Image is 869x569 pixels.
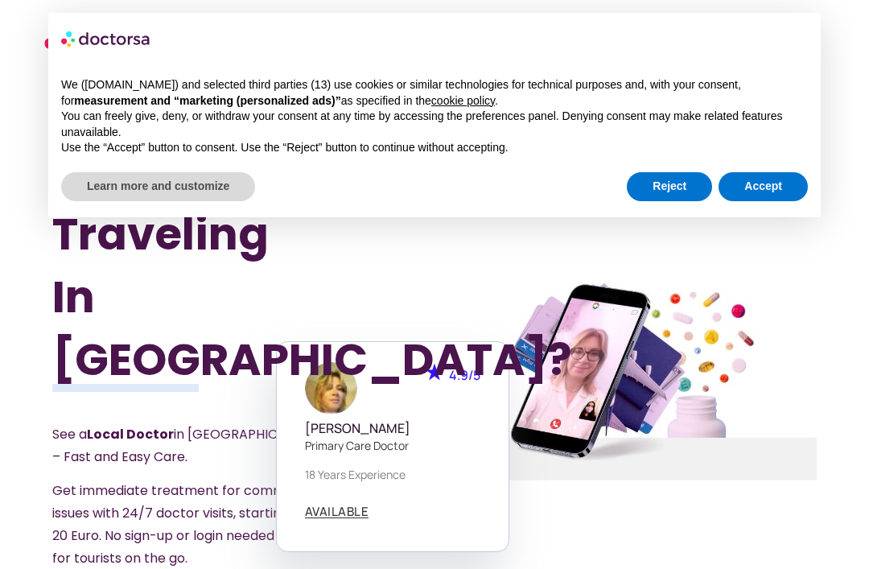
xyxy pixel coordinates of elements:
p: You can freely give, deny, or withdraw your consent at any time by accessing the preferences pane... [61,109,808,140]
p: 18 years experience [305,466,480,483]
button: Learn more and customize [61,172,255,201]
button: Accept [719,172,808,201]
button: Reject [627,172,712,201]
h1: Got Sick While Traveling In [GEOGRAPHIC_DATA]? [52,77,377,391]
strong: Local Doctor [87,425,174,443]
span: See a in [GEOGRAPHIC_DATA] – Fast and Easy Care. [52,425,329,466]
h5: [PERSON_NAME] [305,421,480,436]
a: AVAILABLE [305,505,369,518]
p: Primary care doctor [305,437,480,454]
a: cookie policy [431,94,495,107]
p: Use the “Accept” button to consent. Use the “Reject” button to continue without accepting. [61,140,808,156]
p: We ([DOMAIN_NAME]) and selected third parties (13) use cookies or similar technologies for techni... [61,77,808,109]
strong: measurement and “marketing (personalized ads)” [74,94,340,107]
img: logo [61,26,151,52]
span: AVAILABLE [305,505,369,517]
span: Get immediate treatment for common issues with 24/7 doctor visits, starting at just 20 Euro. No s... [52,481,338,567]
